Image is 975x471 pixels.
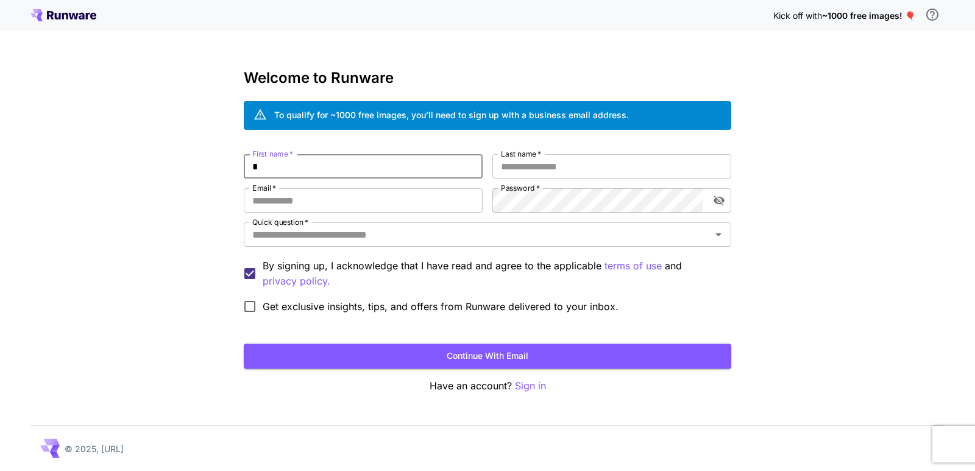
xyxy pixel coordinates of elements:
[252,149,293,159] label: First name
[244,378,731,394] p: Have an account?
[252,217,308,227] label: Quick question
[604,258,662,274] p: terms of use
[515,378,546,394] button: Sign in
[501,149,541,159] label: Last name
[263,299,619,314] span: Get exclusive insights, tips, and offers from Runware delivered to your inbox.
[263,258,721,289] p: By signing up, I acknowledge that I have read and agree to the applicable and
[274,108,629,121] div: To qualify for ~1000 free images, you’ll need to sign up with a business email address.
[710,226,727,243] button: Open
[604,258,662,274] button: By signing up, I acknowledge that I have read and agree to the applicable and privacy policy.
[244,69,731,87] h3: Welcome to Runware
[65,442,124,455] p: © 2025, [URL]
[501,183,540,193] label: Password
[263,274,330,289] button: By signing up, I acknowledge that I have read and agree to the applicable terms of use and
[263,274,330,289] p: privacy policy.
[920,2,945,27] button: In order to qualify for free credit, you need to sign up with a business email address and click ...
[822,10,915,21] span: ~1000 free images! 🎈
[773,10,822,21] span: Kick off with
[252,183,276,193] label: Email
[244,344,731,369] button: Continue with email
[708,189,730,211] button: toggle password visibility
